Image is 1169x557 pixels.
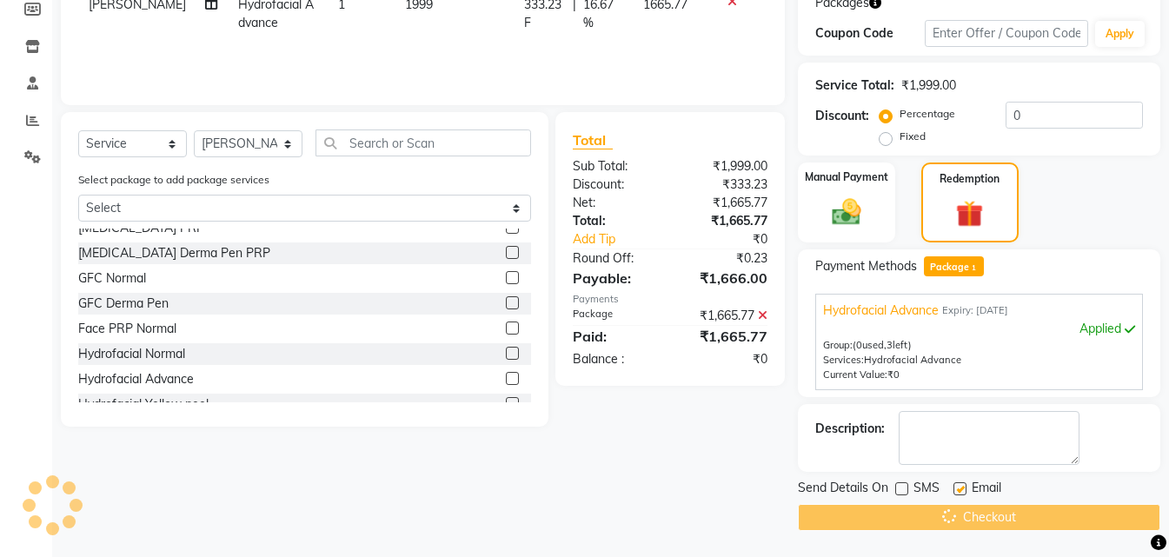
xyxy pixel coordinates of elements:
[78,269,146,288] div: GFC Normal
[853,339,862,351] span: (0
[864,354,961,366] span: Hydrofacial Advance
[823,354,864,366] span: Services:
[560,249,670,268] div: Round Off:
[670,194,780,212] div: ₹1,665.77
[913,479,940,501] span: SMS
[560,157,670,176] div: Sub Total:
[815,24,925,43] div: Coupon Code
[853,339,912,351] span: used, left)
[823,196,870,229] img: _cash.svg
[823,368,887,381] span: Current Value:
[315,129,531,156] input: Search or Scan
[823,320,1135,338] div: Applied
[560,212,670,230] div: Total:
[925,20,1088,47] input: Enter Offer / Coupon Code
[560,268,670,288] div: Payable:
[815,76,894,95] div: Service Total:
[798,479,888,501] span: Send Details On
[924,256,984,276] span: Package
[670,176,780,194] div: ₹333.23
[573,292,768,307] div: Payments
[78,244,270,262] div: [MEDICAL_DATA] Derma Pen PRP
[560,230,689,249] a: Add Tip
[901,76,956,95] div: ₹1,999.00
[815,257,917,275] span: Payment Methods
[560,194,670,212] div: Net:
[900,106,955,122] label: Percentage
[942,303,1008,318] span: Expiry: [DATE]
[573,131,613,149] span: Total
[78,295,169,313] div: GFC Derma Pen
[900,129,926,144] label: Fixed
[972,479,1001,501] span: Email
[887,339,893,351] span: 3
[78,370,194,388] div: Hydrofacial Advance
[805,169,888,185] label: Manual Payment
[823,302,939,320] span: Hydrofacial Advance
[940,171,1000,187] label: Redemption
[78,395,209,414] div: Hydrofacial Yellow peel
[815,107,869,125] div: Discount:
[670,307,780,325] div: ₹1,665.77
[560,350,670,368] div: Balance :
[670,350,780,368] div: ₹0
[670,268,780,288] div: ₹1,666.00
[815,420,885,438] div: Description:
[823,339,853,351] span: Group:
[947,197,992,231] img: _gift.svg
[78,320,176,338] div: Face PRP Normal
[887,368,900,381] span: ₹0
[78,172,269,188] label: Select package to add package services
[1095,21,1145,47] button: Apply
[670,326,780,347] div: ₹1,665.77
[670,157,780,176] div: ₹1,999.00
[560,307,670,325] div: Package
[670,212,780,230] div: ₹1,665.77
[688,230,780,249] div: ₹0
[670,249,780,268] div: ₹0.23
[560,176,670,194] div: Discount:
[969,263,979,274] span: 1
[560,326,670,347] div: Paid:
[78,345,185,363] div: Hydrofacial Normal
